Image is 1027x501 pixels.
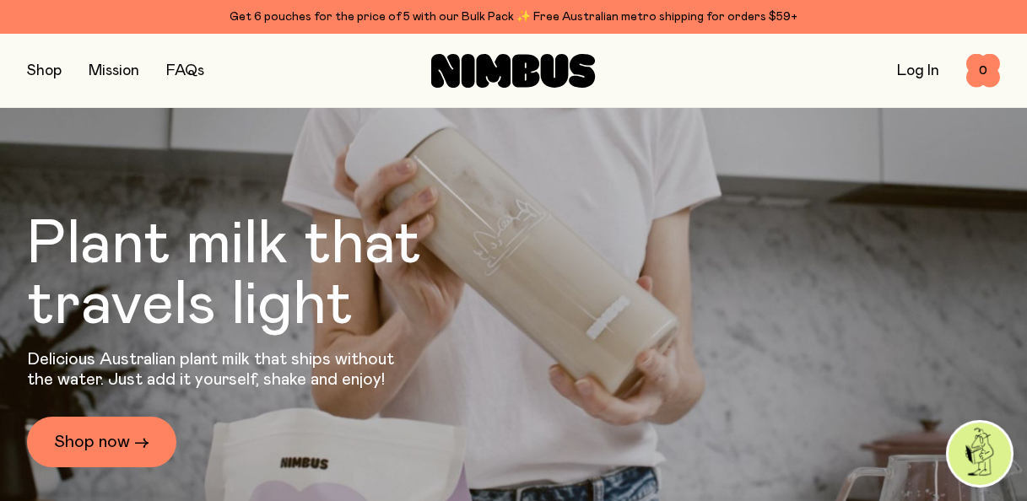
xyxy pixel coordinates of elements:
[966,54,1000,88] button: 0
[897,63,939,78] a: Log In
[949,423,1011,485] img: agent
[27,417,176,467] a: Shop now →
[89,63,139,78] a: Mission
[166,63,204,78] a: FAQs
[27,349,405,390] p: Delicious Australian plant milk that ships without the water. Just add it yourself, shake and enjoy!
[27,214,513,336] h1: Plant milk that travels light
[27,7,1000,27] div: Get 6 pouches for the price of 5 with our Bulk Pack ✨ Free Australian metro shipping for orders $59+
